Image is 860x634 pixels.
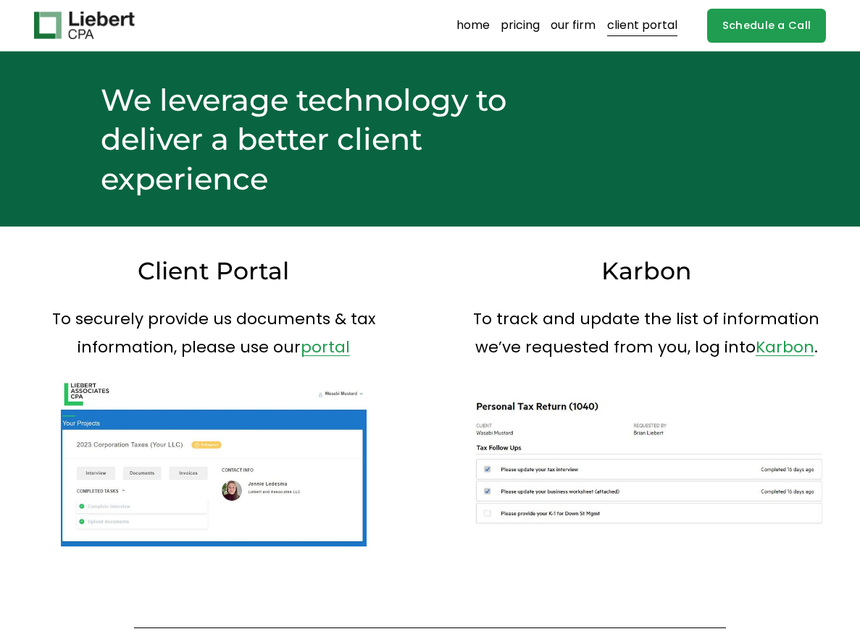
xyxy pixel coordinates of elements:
[707,9,825,43] a: Schedule a Call
[34,12,134,39] img: Liebert CPA
[501,14,540,37] a: pricing
[456,14,490,37] a: home
[34,305,393,361] p: To securely provide us documents & tax information, please use our
[34,255,393,287] h3: Client Portal
[607,14,677,37] a: client portal
[551,14,596,37] a: our firm
[101,80,592,198] h2: We leverage technology to deliver a better client experience
[756,336,814,358] a: Karbon
[301,336,350,358] a: portal
[467,255,826,287] h3: Karbon
[467,305,826,361] p: To track and update the list of information we’ve requested from you, log into .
